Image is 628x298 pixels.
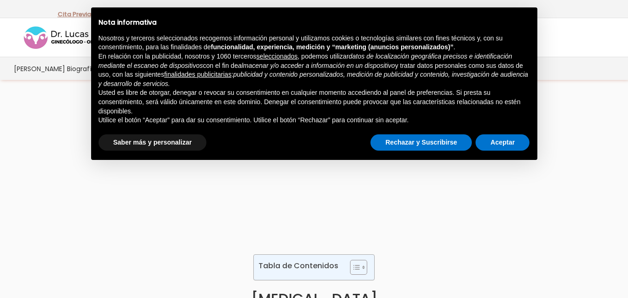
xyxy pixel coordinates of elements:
[99,19,530,26] h2: Nota informativa
[211,43,454,51] strong: funcionalidad, experiencia, medición y “marketing (anuncios personalizados)”
[58,8,94,20] p: -
[99,134,207,151] button: Saber más y personalizar
[370,134,472,151] button: Rechazar y Suscribirse
[99,116,530,125] p: Utilice el botón “Aceptar” para dar su consentimiento. Utilice el botón “Rechazar” para continuar...
[67,63,96,74] span: Biografía
[66,57,97,80] a: Biografía
[343,259,365,275] a: Toggle Table of Content
[13,57,66,80] a: [PERSON_NAME]
[238,62,395,69] em: almacenar y/o acceder a información en un dispositivo
[99,52,530,88] p: En relación con la publicidad, nosotros y 1060 terceros , podemos utilizar con el fin de y tratar...
[99,71,529,87] em: publicidad y contenido personalizados, medición de publicidad y contenido, investigación de audie...
[99,88,530,116] p: Usted es libre de otorgar, denegar o revocar su consentimiento en cualquier momento accediendo al...
[164,70,231,79] button: finalidades publicitarias
[99,34,530,52] p: Nosotros y terceros seleccionados recogemos información personal y utilizamos cookies o tecnologí...
[258,260,338,271] p: Tabla de Contenidos
[257,52,298,61] button: seleccionados
[58,10,91,19] a: Cita Previa
[14,63,65,74] span: [PERSON_NAME]
[476,134,529,151] button: Aceptar
[99,53,512,69] em: datos de localización geográfica precisos e identificación mediante el escaneo de dispositivos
